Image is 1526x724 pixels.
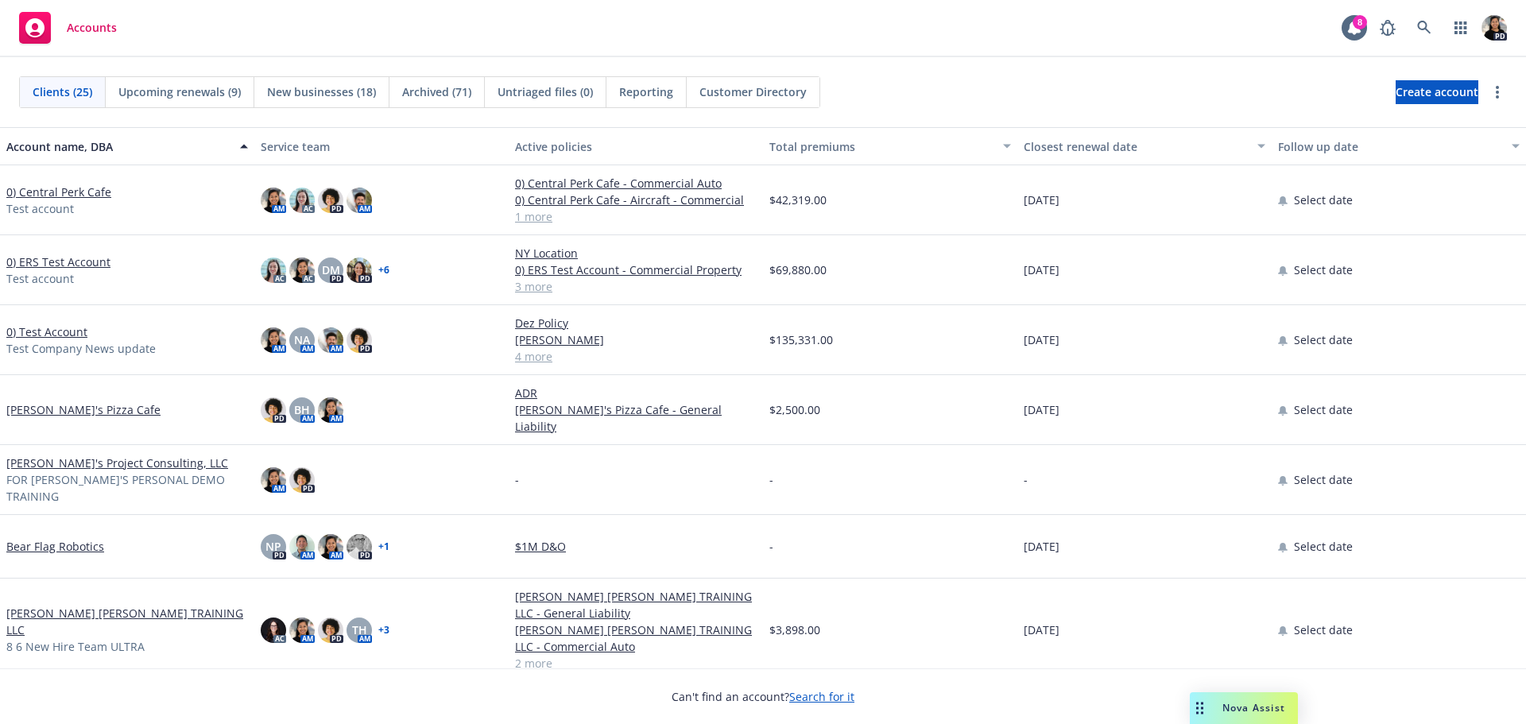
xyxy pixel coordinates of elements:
a: 4 more [515,348,757,365]
a: 0) Central Perk Cafe - Aircraft - Commercial [515,192,757,208]
img: photo [289,534,315,559]
img: photo [289,467,315,493]
span: $2,500.00 [769,401,820,418]
span: - [769,538,773,555]
span: $3,898.00 [769,621,820,638]
a: Report a Bug [1372,12,1404,44]
span: [DATE] [1024,261,1059,278]
a: 3 more [515,278,757,295]
div: Drag to move [1190,692,1210,724]
a: 2 more [515,655,757,672]
span: Clients (25) [33,83,92,100]
a: [PERSON_NAME] [PERSON_NAME] TRAINING LLC - General Liability [515,588,757,621]
img: photo [1481,15,1507,41]
img: photo [261,397,286,423]
a: [PERSON_NAME]'s Project Consulting, LLC [6,455,228,471]
span: Select date [1294,538,1353,555]
a: + 6 [378,265,389,275]
a: + 3 [378,625,389,635]
img: photo [347,534,372,559]
span: Test Company News update [6,340,156,357]
span: [DATE] [1024,538,1059,555]
div: Closest renewal date [1024,138,1248,155]
a: [PERSON_NAME] [PERSON_NAME] TRAINING LLC - Commercial Auto [515,621,757,655]
img: photo [261,257,286,283]
img: photo [318,534,343,559]
span: Test account [6,270,74,287]
a: ADR [515,385,757,401]
span: 8 6 New Hire Team ULTRA [6,638,145,655]
a: [PERSON_NAME]'s Pizza Cafe - General Liability [515,401,757,435]
img: photo [318,327,343,353]
span: NP [265,538,281,555]
span: FOR [PERSON_NAME]'S PERSONAL DEMO TRAINING [6,471,248,505]
img: photo [347,257,372,283]
span: Select date [1294,261,1353,278]
div: Service team [261,138,502,155]
span: Upcoming renewals (9) [118,83,241,100]
div: Total premiums [769,138,993,155]
a: Search [1408,12,1440,44]
a: 0) ERS Test Account [6,254,110,270]
img: photo [318,397,343,423]
a: [PERSON_NAME]'s Pizza Cafe [6,401,161,418]
a: NY Location [515,245,757,261]
img: photo [261,467,286,493]
button: Follow up date [1272,127,1526,165]
img: photo [289,188,315,213]
span: $42,319.00 [769,192,827,208]
span: NA [294,331,310,348]
a: [PERSON_NAME] [515,331,757,348]
span: Customer Directory [699,83,807,100]
a: 0) Central Perk Cafe [6,184,111,200]
div: 8 [1353,15,1367,29]
span: Test account [6,200,74,217]
a: Bear Flag Robotics [6,538,104,555]
span: - [769,471,773,488]
span: [DATE] [1024,192,1059,208]
span: Reporting [619,83,673,100]
span: BH [294,401,310,418]
a: 0) Test Account [6,323,87,340]
span: Select date [1294,471,1353,488]
span: [DATE] [1024,621,1059,638]
span: Select date [1294,621,1353,638]
a: + 1 [378,542,389,552]
img: photo [289,257,315,283]
img: photo [347,327,372,353]
span: [DATE] [1024,401,1059,418]
span: Select date [1294,331,1353,348]
button: Service team [254,127,509,165]
a: Search for it [789,689,854,704]
a: 0) Central Perk Cafe - Commercial Auto [515,175,757,192]
button: Nova Assist [1190,692,1298,724]
span: $135,331.00 [769,331,833,348]
span: Nova Assist [1222,701,1285,714]
span: [DATE] [1024,331,1059,348]
span: Select date [1294,192,1353,208]
div: Account name, DBA [6,138,230,155]
img: photo [261,327,286,353]
button: Active policies [509,127,763,165]
span: Select date [1294,401,1353,418]
span: - [1024,471,1028,488]
div: Active policies [515,138,757,155]
div: Follow up date [1278,138,1502,155]
span: Archived (71) [402,83,471,100]
button: Total premiums [763,127,1017,165]
img: photo [261,618,286,643]
span: DM [322,261,340,278]
span: TH [352,621,367,638]
span: Accounts [67,21,117,34]
a: Dez Policy [515,315,757,331]
img: photo [347,188,372,213]
a: more [1488,83,1507,102]
a: 0) ERS Test Account - Commercial Property [515,261,757,278]
a: Accounts [13,6,123,50]
img: photo [289,618,315,643]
